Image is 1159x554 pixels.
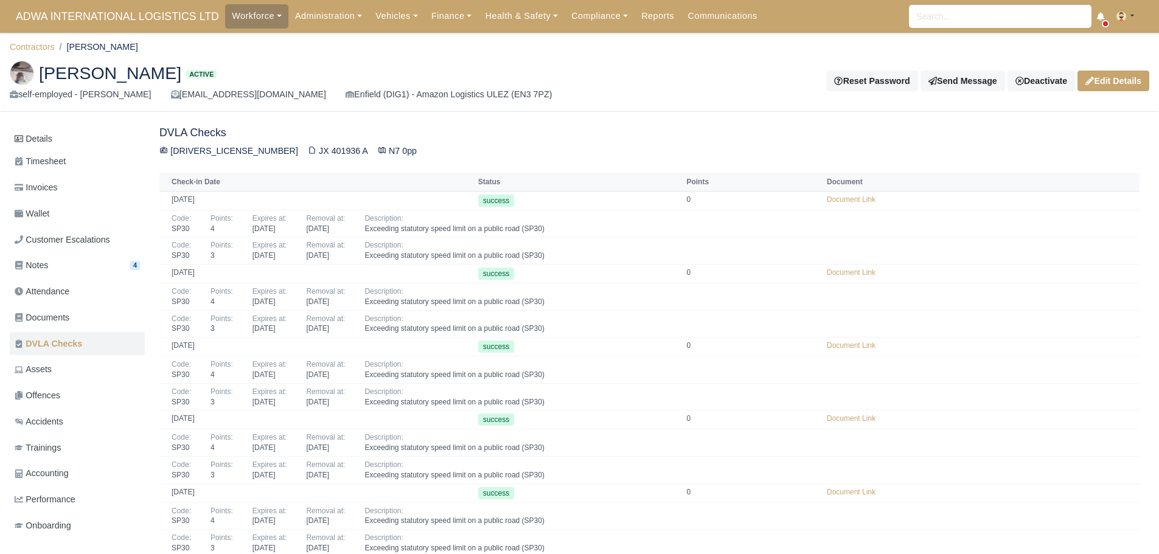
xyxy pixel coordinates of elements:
[306,286,345,297] div: Removal at:
[10,228,145,252] a: Customer Escalations
[364,251,545,261] div: Exceeding statutory speed limit on a public road (SP30)
[15,362,52,376] span: Assets
[211,516,233,526] div: 4
[683,338,824,356] td: 0
[306,324,345,334] div: [DATE]
[1008,71,1075,91] div: Deactivate
[827,195,875,204] a: Document Link
[10,384,145,407] a: Offences
[172,506,191,516] div: Code:
[159,191,475,210] td: [DATE]
[683,410,824,429] td: 0
[211,240,233,251] div: Points:
[15,493,75,507] span: Performance
[211,432,233,443] div: Points:
[364,370,545,380] div: Exceeding statutory speed limit on a public road (SP30)
[306,533,345,543] div: Removal at:
[364,324,545,334] div: Exceeding statutory speed limit on a public road (SP30)
[306,543,345,553] div: [DATE]
[909,5,1091,28] input: Search...
[211,460,233,470] div: Points:
[364,314,545,324] div: Description:
[15,154,66,168] span: Timesheet
[211,286,233,297] div: Points:
[827,341,875,350] a: Document Link
[10,436,145,460] a: Trainings
[364,432,545,443] div: Description:
[15,519,71,533] span: Onboarding
[172,387,191,397] div: Code:
[10,280,145,303] a: Attendance
[10,202,145,226] a: Wallet
[172,251,191,261] div: SP30
[306,370,345,380] div: [DATE]
[15,258,48,272] span: Notes
[15,207,49,221] span: Wallet
[252,324,287,334] div: [DATE]
[683,173,824,191] th: Points
[10,488,145,511] a: Performance
[252,213,287,224] div: Expires at:
[159,126,1140,139] h5: DVLA Checks
[306,460,345,470] div: Removal at:
[252,506,287,516] div: Expires at:
[159,144,1140,158] div: [DRIVERS_LICENSE_NUMBER] JX 401936 A N7 0pp
[252,516,287,526] div: [DATE]
[252,240,287,251] div: Expires at:
[364,533,545,543] div: Description:
[364,213,545,224] div: Description:
[252,470,287,480] div: [DATE]
[683,265,824,283] td: 0
[10,410,145,434] a: Accidents
[252,432,287,443] div: Expires at:
[306,297,345,307] div: [DATE]
[172,432,191,443] div: Code:
[172,460,191,470] div: Code:
[39,64,181,81] span: [PERSON_NAME]
[172,516,191,526] div: SP30
[252,460,287,470] div: Expires at:
[172,297,191,307] div: SP30
[565,4,635,28] a: Compliance
[10,128,145,150] a: Details
[211,324,233,334] div: 3
[478,341,514,353] span: success
[252,370,287,380] div: [DATE]
[288,4,369,28] a: Administration
[306,387,345,397] div: Removal at:
[364,286,545,297] div: Description:
[364,516,545,526] div: Exceeding statutory speed limit on a public road (SP30)
[15,233,110,247] span: Customer Escalations
[211,213,233,224] div: Points:
[252,533,287,543] div: Expires at:
[15,415,63,429] span: Accidents
[306,314,345,324] div: Removal at:
[306,506,345,516] div: Removal at:
[478,487,514,499] span: success
[364,460,545,470] div: Description:
[15,466,69,480] span: Accounting
[252,251,287,261] div: [DATE]
[306,240,345,251] div: Removal at:
[306,470,345,480] div: [DATE]
[478,4,565,28] a: Health & Safety
[306,516,345,526] div: [DATE]
[364,506,545,516] div: Description:
[1,51,1158,112] div: Yacob Berihoun
[211,397,233,407] div: 3
[172,533,191,543] div: Code:
[172,443,191,453] div: SP30
[172,213,191,224] div: Code:
[172,240,191,251] div: Code:
[172,324,191,334] div: SP30
[10,514,145,538] a: Onboarding
[364,470,545,480] div: Exceeding statutory speed limit on a public road (SP30)
[635,4,681,28] a: Reports
[425,4,479,28] a: Finance
[827,488,875,496] a: Document Link
[252,286,287,297] div: Expires at:
[10,462,145,485] a: Accounting
[306,224,345,234] div: [DATE]
[824,173,1140,191] th: Document
[364,397,545,407] div: Exceeding statutory speed limit on a public road (SP30)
